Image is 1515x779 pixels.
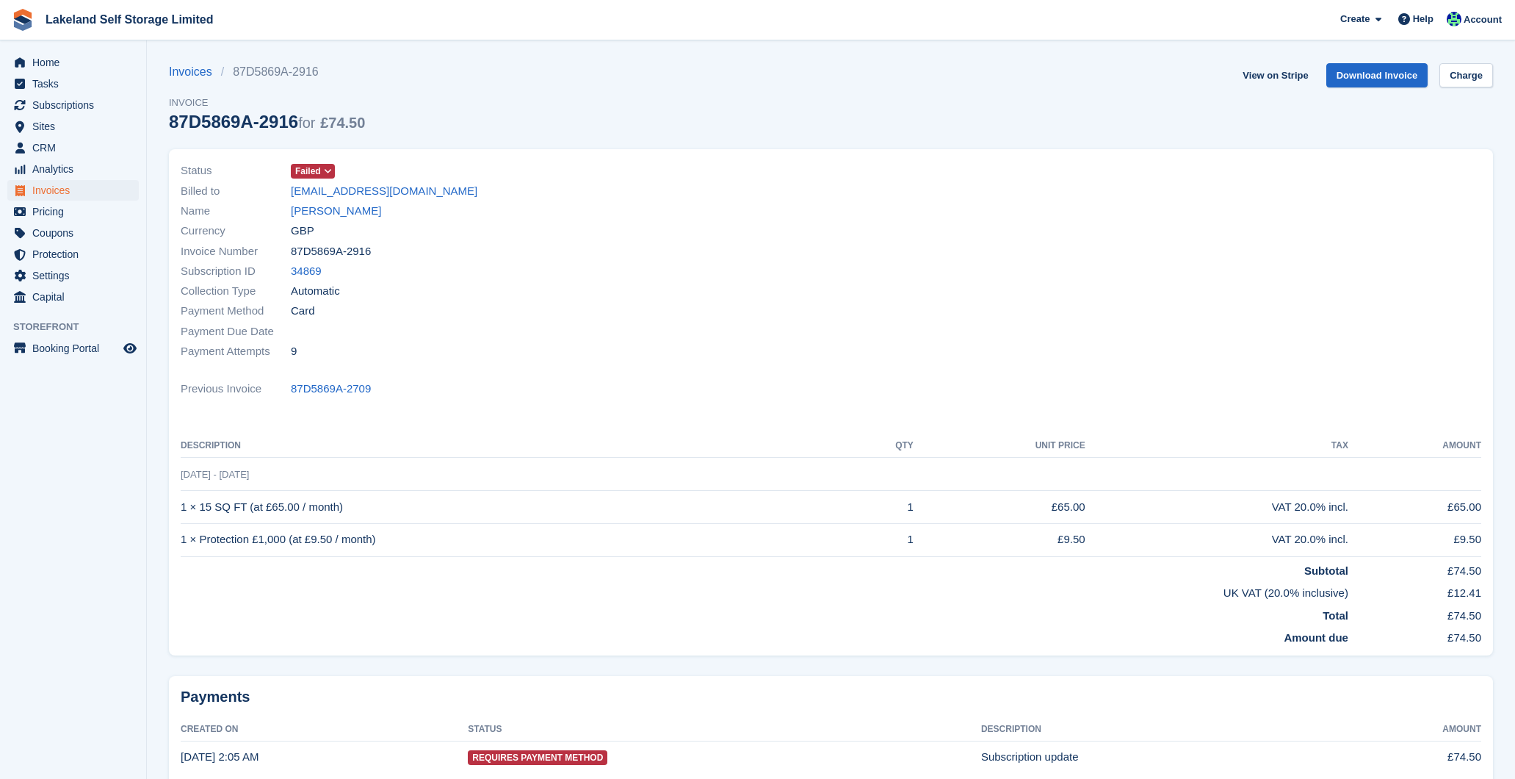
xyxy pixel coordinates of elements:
span: Subscription ID [181,263,291,280]
span: GBP [291,223,314,240]
a: menu [7,73,139,94]
span: Booking Portal [32,338,120,359]
th: QTY [851,434,914,458]
span: Analytics [32,159,120,179]
a: menu [7,244,139,265]
th: Amount [1339,718,1481,742]
td: UK VAT (20.0% inclusive) [181,579,1348,602]
span: Invoice Number [181,243,291,260]
td: £65.00 [1348,491,1481,524]
span: [DATE] - [DATE] [181,469,249,480]
td: 1 [851,523,914,556]
span: 87D5869A-2916 [291,243,371,260]
a: menu [7,180,139,201]
a: menu [7,95,139,115]
span: Capital [32,287,120,307]
span: 9 [291,343,297,360]
a: Invoices [169,63,221,81]
th: Status [468,718,981,742]
td: £74.50 [1348,556,1481,579]
span: Status [181,162,291,179]
a: menu [7,338,139,359]
span: Protection [32,244,120,265]
div: 87D5869A-2916 [169,112,365,132]
nav: breadcrumbs [169,63,365,81]
span: Card [291,303,315,320]
td: 1 × 15 SQ FT (at £65.00 / month) [181,491,851,524]
time: 2025-08-08 01:05:59 UTC [181,750,258,763]
a: Charge [1439,63,1493,87]
td: £74.50 [1348,602,1481,625]
td: £65.00 [914,491,1085,524]
span: Settings [32,265,120,286]
th: Description [981,718,1339,742]
a: menu [7,137,139,158]
a: menu [7,52,139,73]
div: VAT 20.0% incl. [1085,499,1348,516]
a: menu [7,265,139,286]
a: Preview store [121,340,139,357]
td: £12.41 [1348,579,1481,602]
div: VAT 20.0% incl. [1085,531,1348,548]
a: Lakeland Self Storage Limited [40,7,220,32]
strong: Subtotal [1304,564,1348,577]
span: Previous Invoice [181,381,291,398]
a: [EMAIL_ADDRESS][DOMAIN_NAME] [291,183,477,200]
span: Tasks [32,73,120,94]
span: Pricing [32,201,120,222]
a: 34869 [291,263,322,280]
span: Payment Due Date [181,323,291,340]
a: Download Invoice [1326,63,1428,87]
a: menu [7,287,139,307]
a: menu [7,116,139,137]
img: stora-icon-8386f47178a22dfd0bd8f6a31ec36ba5ce8667c1dd55bd0f319d3a0aa187defe.svg [12,9,34,31]
span: Collection Type [181,283,291,300]
td: £9.50 [914,523,1085,556]
th: Unit Price [914,434,1085,458]
a: 87D5869A-2709 [291,381,371,398]
td: 1 [851,491,914,524]
td: £9.50 [1348,523,1481,556]
span: Invoice [169,96,365,110]
span: £74.50 [320,115,365,131]
th: Tax [1085,434,1348,458]
span: Billed to [181,183,291,200]
h2: Payments [181,688,1481,706]
span: Create [1340,12,1370,26]
td: Subscription update [981,741,1339,773]
td: £74.50 [1348,624,1481,647]
strong: Total [1323,609,1348,622]
img: Steve Aynsley [1447,12,1461,26]
span: Home [32,52,120,73]
th: Amount [1348,434,1481,458]
span: Failed [295,165,321,178]
a: menu [7,223,139,243]
a: View on Stripe [1237,63,1314,87]
span: Account [1464,12,1502,27]
th: Created On [181,718,468,742]
td: £74.50 [1339,741,1481,773]
strong: Amount due [1284,631,1348,644]
span: for [298,115,315,131]
span: Automatic [291,283,340,300]
span: Invoices [32,180,120,201]
a: menu [7,201,139,222]
span: Payment Attempts [181,343,291,360]
span: Storefront [13,320,146,334]
a: Failed [291,162,335,179]
span: Name [181,203,291,220]
a: menu [7,159,139,179]
a: [PERSON_NAME] [291,203,381,220]
td: 1 × Protection £1,000 (at £9.50 / month) [181,523,851,556]
span: Payment Method [181,303,291,320]
span: Requires Payment Method [468,750,607,765]
span: Coupons [32,223,120,243]
span: CRM [32,137,120,158]
span: Help [1413,12,1433,26]
span: Subscriptions [32,95,120,115]
span: Sites [32,116,120,137]
th: Description [181,434,851,458]
span: Currency [181,223,291,240]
